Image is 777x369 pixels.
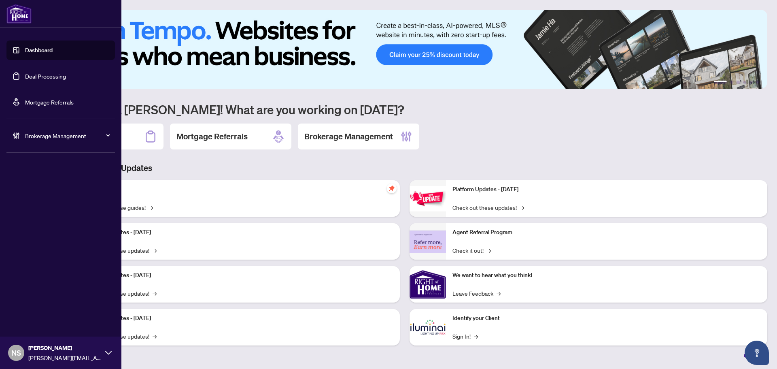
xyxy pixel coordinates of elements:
[85,185,393,194] p: Self-Help
[487,246,491,255] span: →
[28,343,101,352] span: [PERSON_NAME]
[25,131,109,140] span: Brokerage Management
[452,228,761,237] p: Agent Referral Program
[452,246,491,255] a: Check it out!→
[304,131,393,142] h2: Brokerage Management
[42,162,767,174] h3: Brokerage & Industry Updates
[387,183,397,193] span: pushpin
[497,289,501,298] span: →
[11,347,21,358] span: NS
[85,314,393,323] p: Platform Updates - [DATE]
[153,246,157,255] span: →
[737,81,740,84] button: 3
[474,332,478,341] span: →
[745,341,769,365] button: Open asap
[410,266,446,303] img: We want to hear what you think!
[756,81,759,84] button: 6
[28,353,101,362] span: [PERSON_NAME][EMAIL_ADDRESS][DOMAIN_NAME]
[452,314,761,323] p: Identify your Client
[749,81,753,84] button: 5
[714,81,727,84] button: 1
[743,81,746,84] button: 4
[452,185,761,194] p: Platform Updates - [DATE]
[176,131,248,142] h2: Mortgage Referrals
[25,73,66,80] a: Deal Processing
[6,4,32,23] img: logo
[410,309,446,346] img: Identify your Client
[85,271,393,280] p: Platform Updates - [DATE]
[452,203,524,212] a: Check out these updates!→
[85,228,393,237] p: Platform Updates - [DATE]
[730,81,733,84] button: 2
[452,332,478,341] a: Sign In!→
[25,98,74,106] a: Mortgage Referrals
[452,289,501,298] a: Leave Feedback→
[153,289,157,298] span: →
[410,186,446,211] img: Platform Updates - June 23, 2025
[520,203,524,212] span: →
[149,203,153,212] span: →
[42,10,767,89] img: Slide 0
[153,332,157,341] span: →
[452,271,761,280] p: We want to hear what you think!
[25,47,53,54] a: Dashboard
[42,102,767,117] h1: Welcome back [PERSON_NAME]! What are you working on [DATE]?
[410,230,446,253] img: Agent Referral Program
